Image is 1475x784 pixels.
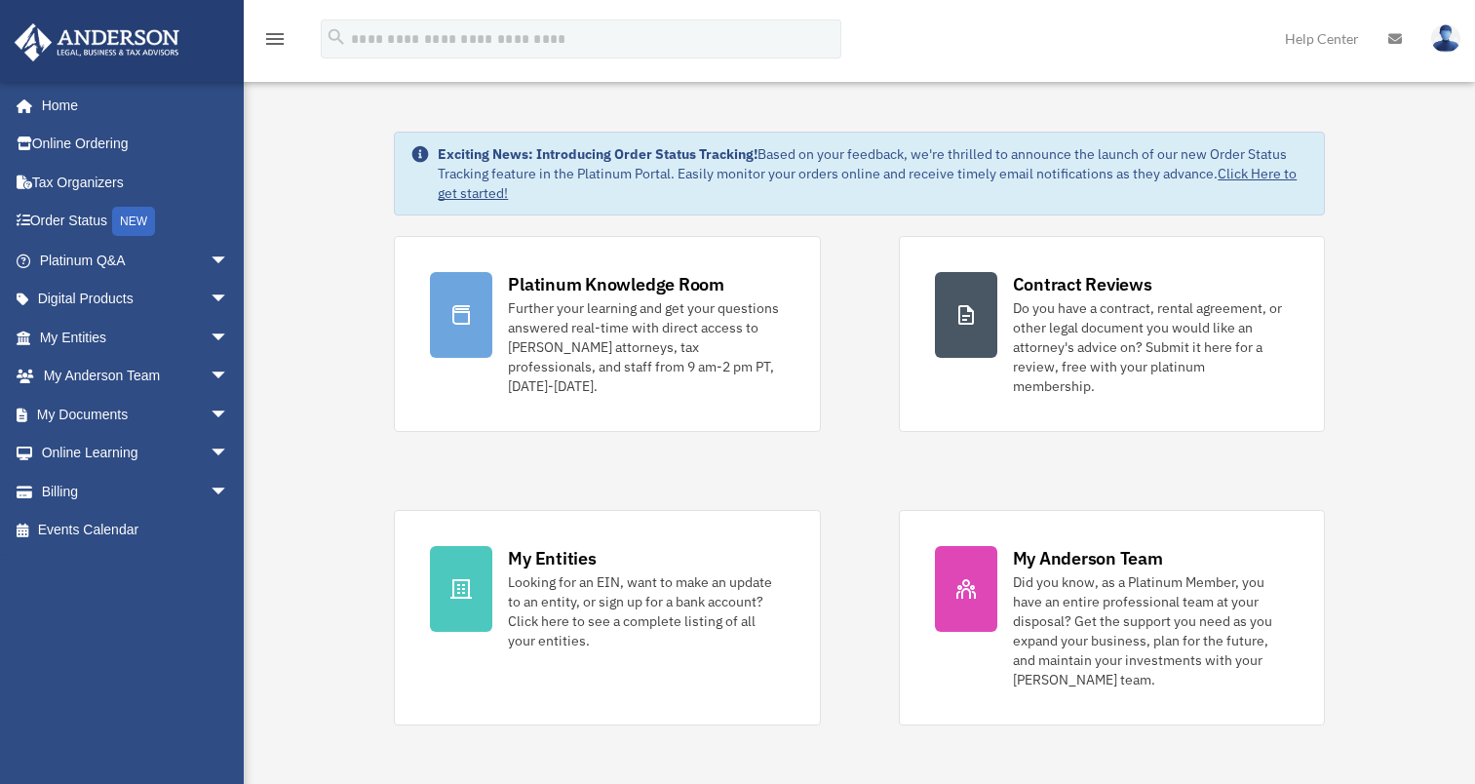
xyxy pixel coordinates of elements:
[210,241,249,281] span: arrow_drop_down
[14,511,258,550] a: Events Calendar
[9,23,185,61] img: Anderson Advisors Platinum Portal
[112,207,155,236] div: NEW
[394,510,820,725] a: My Entities Looking for an EIN, want to make an update to an entity, or sign up for a bank accoun...
[14,434,258,473] a: Online Learningarrow_drop_down
[14,318,258,357] a: My Entitiesarrow_drop_down
[508,298,784,396] div: Further your learning and get your questions answered real-time with direct access to [PERSON_NAM...
[1013,272,1152,296] div: Contract Reviews
[438,145,757,163] strong: Exciting News: Introducing Order Status Tracking!
[14,241,258,280] a: Platinum Q&Aarrow_drop_down
[394,236,820,432] a: Platinum Knowledge Room Further your learning and get your questions answered real-time with dire...
[14,202,258,242] a: Order StatusNEW
[210,318,249,358] span: arrow_drop_down
[14,86,249,125] a: Home
[14,472,258,511] a: Billingarrow_drop_down
[899,236,1325,432] a: Contract Reviews Do you have a contract, rental agreement, or other legal document you would like...
[210,357,249,397] span: arrow_drop_down
[438,144,1307,203] div: Based on your feedback, we're thrilled to announce the launch of our new Order Status Tracking fe...
[438,165,1297,202] a: Click Here to get started!
[263,27,287,51] i: menu
[210,280,249,320] span: arrow_drop_down
[14,163,258,202] a: Tax Organizers
[210,395,249,435] span: arrow_drop_down
[508,572,784,650] div: Looking for an EIN, want to make an update to an entity, or sign up for a bank account? Click her...
[1431,24,1460,53] img: User Pic
[508,272,724,296] div: Platinum Knowledge Room
[210,472,249,512] span: arrow_drop_down
[1013,298,1289,396] div: Do you have a contract, rental agreement, or other legal document you would like an attorney's ad...
[1013,546,1163,570] div: My Anderson Team
[14,395,258,434] a: My Documentsarrow_drop_down
[14,357,258,396] a: My Anderson Teamarrow_drop_down
[14,125,258,164] a: Online Ordering
[508,546,596,570] div: My Entities
[210,434,249,474] span: arrow_drop_down
[1013,572,1289,689] div: Did you know, as a Platinum Member, you have an entire professional team at your disposal? Get th...
[263,34,287,51] a: menu
[14,280,258,319] a: Digital Productsarrow_drop_down
[326,26,347,48] i: search
[899,510,1325,725] a: My Anderson Team Did you know, as a Platinum Member, you have an entire professional team at your...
